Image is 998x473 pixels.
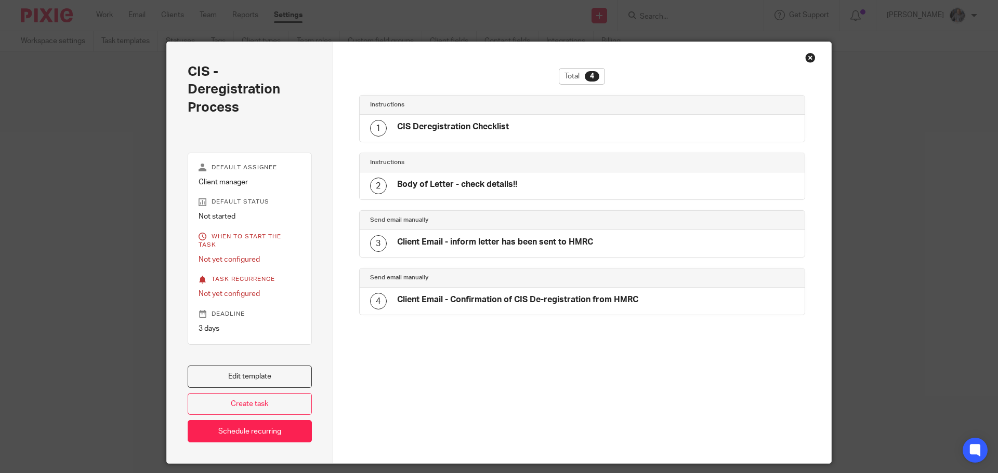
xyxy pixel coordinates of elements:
div: 4 [370,293,387,309]
a: Edit template [188,366,312,388]
h4: Body of Letter - check details!! [397,179,517,190]
p: Task recurrence [199,275,301,283]
h4: CIS Deregistration Checklist [397,121,509,132]
p: Deadline [199,310,301,318]
h4: Client Email - Confirmation of CIS De-registration from HMRC [397,294,638,305]
p: Client manager [199,177,301,187]
a: Schedule recurring [188,420,312,442]
p: Not started [199,211,301,222]
div: Total [559,68,605,85]
p: Not yet configured [199,289,301,299]
h2: CIS - Deregistration Process [188,63,312,116]
div: 1 [370,120,387,137]
div: Close this dialog window [805,52,816,63]
h4: Instructions [370,158,582,167]
h4: Send email manually [370,216,582,224]
p: When to start the task [199,233,301,249]
div: 3 [370,235,387,252]
h4: Send email manually [370,274,582,282]
p: Default status [199,198,301,206]
a: Create task [188,393,312,415]
h4: Client Email - inform letter has been sent to HMRC [397,237,593,248]
p: 3 days [199,323,301,334]
p: Default assignee [199,164,301,172]
div: 2 [370,178,387,194]
div: 4 [585,71,599,82]
h4: Instructions [370,101,582,109]
p: Not yet configured [199,254,301,265]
